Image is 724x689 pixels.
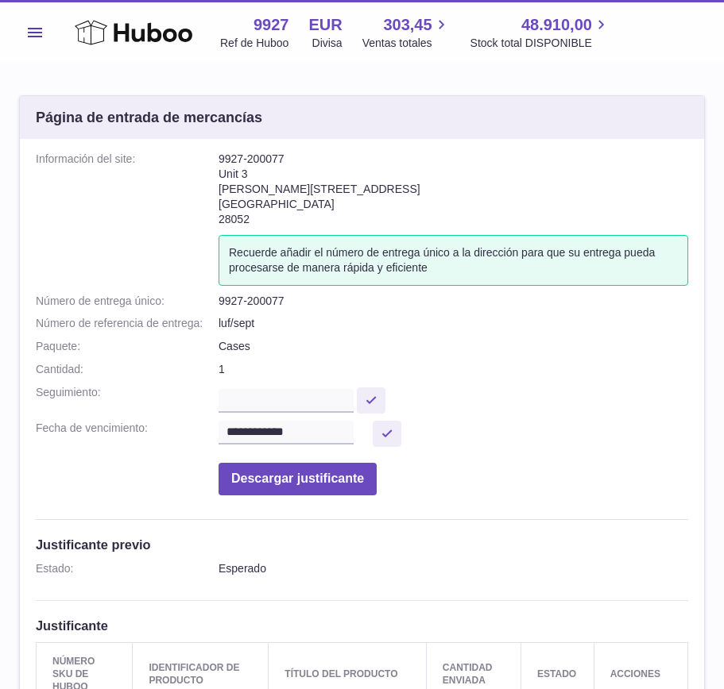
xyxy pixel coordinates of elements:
dd: Esperado [219,561,688,576]
div: Recuerde añadir el número de entrega único a la dirección para que su entrega pueda procesarse de... [219,235,688,286]
dd: 9927-200077 [219,294,688,309]
strong: 9927 [254,14,289,36]
dt: Número de entrega único: [36,294,219,309]
dt: Estado: [36,561,219,576]
dt: Información del site: [36,152,219,285]
div: Divisa [312,36,343,51]
dd: luf/sept [219,316,688,331]
dd: Cases [219,339,688,354]
dt: Número de referencia de entrega: [36,316,219,331]
strong: EUR [308,14,342,36]
h3: Justificante [36,617,688,634]
span: 303,45 [383,14,432,36]
button: Descargar justificante [219,463,377,495]
h3: Página de entrada de mercancías [36,108,262,127]
span: Stock total DISPONIBLE [470,36,610,51]
dt: Fecha de vencimiento: [36,421,219,447]
dd: 1 [219,362,688,377]
address: 9927-200077 Unit 3 [PERSON_NAME][STREET_ADDRESS] [GEOGRAPHIC_DATA] 28052 [219,152,688,234]
h3: Justificante previo [36,536,688,553]
span: Ventas totales [362,36,451,51]
span: 48.910,00 [521,14,592,36]
dt: Paquete: [36,339,219,354]
dt: Cantidad: [36,362,219,377]
a: 48.910,00 Stock total DISPONIBLE [470,14,610,51]
div: Ref de Huboo [220,36,288,51]
a: 303,45 Ventas totales [362,14,451,51]
dt: Seguimiento: [36,385,219,413]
